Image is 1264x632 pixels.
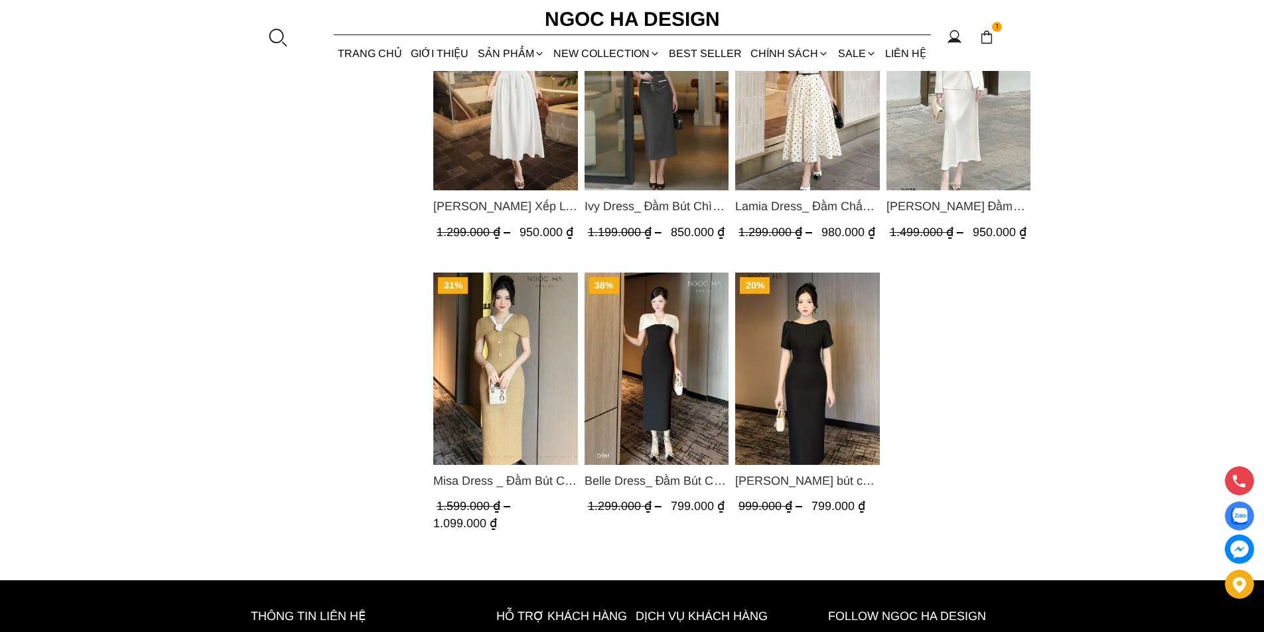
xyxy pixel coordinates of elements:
a: Product image - Misa Dress _ Đầm Bút Chì Vai Chờm Màu Be Đậm Phối Cổ Trắng Đính Hoa D725 [433,273,578,465]
div: Chính sách [746,36,833,71]
a: Link to Misa Dress _ Đầm Bút Chì Vai Chờm Màu Be Đậm Phối Cổ Trắng Đính Hoa D725 [433,472,578,490]
a: Link to Belle Dress_ Đầm Bút Chì Đen Phối Choàng Vai May Ly Màu Trắng Kèm Hoa D961 [584,472,729,490]
a: Link to Alice Dress_Đầm bút chì ,tay nụ hồng ,bồng đầu tay màu đen D727 [735,472,880,490]
a: GIỚI THIỆU [407,36,473,71]
a: TRANG CHỦ [334,36,407,71]
a: Product image - Belle Dress_ Đầm Bút Chì Đen Phối Choàng Vai May Ly Màu Trắng Kèm Hoa D961 [584,273,729,465]
span: [PERSON_NAME] Xếp Ly Xòe Khóa Đồng Màu Trắng D1006 [433,197,578,216]
span: 1.199.000 ₫ [587,225,664,239]
span: 950.000 ₫ [520,225,573,239]
span: 799.000 ₫ [670,499,724,513]
div: SẢN PHẨM [473,36,549,71]
a: Link to Ella Dress_Đầm Xếp Ly Xòe Khóa Đồng Màu Trắng D1006 [433,197,578,216]
a: SALE [833,36,880,71]
span: 999.000 ₫ [738,499,806,513]
a: LIÊN HỆ [880,36,930,71]
span: 1.499.000 ₫ [889,225,966,239]
a: BEST SELLER [665,36,746,71]
a: Ngoc Ha Design [533,3,732,35]
span: 1.299.000 ₫ [437,225,514,239]
span: Lamia Dress_ Đầm Chấm Bi Cổ Vest Màu Kem D1003 [735,197,880,216]
span: [PERSON_NAME] bút chì ,tay nụ hồng ,bồng đầu tay màu đen D727 [735,472,880,490]
a: Link to Lisa Dress_ Đầm Thun Ôm Kết Hợp Chân Váy Choàng Hông D975 [886,197,1030,216]
h6: Follow ngoc ha Design [828,607,1014,626]
img: img-CART-ICON-ksit0nf1 [979,30,994,44]
span: Ivy Dress_ Đầm Bút Chì Vai Chờm Màu Ghi Mix Cổ Trắng D1005 [584,197,729,216]
img: Display image [1231,508,1247,525]
a: Display image [1225,501,1254,531]
a: NEW COLLECTION [549,36,664,71]
a: messenger [1225,535,1254,564]
span: 1.299.000 ₫ [738,225,815,239]
span: [PERSON_NAME] Đầm Thun Ôm Kết Hợp Chân Váy Choàng Hông D975 [886,197,1030,216]
h6: hỗ trợ khách hàng [496,607,629,626]
a: Link to Ivy Dress_ Đầm Bút Chì Vai Chờm Màu Ghi Mix Cổ Trắng D1005 [584,197,729,216]
span: Misa Dress _ Đầm Bút Chì Vai Chờm Màu Be Đậm Phối Cổ Trắng Đính Hoa D725 [433,472,578,490]
a: Product image - Alice Dress_Đầm bút chì ,tay nụ hồng ,bồng đầu tay màu đen D727 [735,273,880,465]
span: 980.000 ₫ [821,225,875,239]
a: Link to Lamia Dress_ Đầm Chấm Bi Cổ Vest Màu Kem D1003 [735,197,880,216]
h6: thông tin liên hệ [251,607,466,626]
img: Misa Dress _ Đầm Bút Chì Vai Chờm Màu Be Đậm Phối Cổ Trắng Đính Hoa D725 [433,273,578,465]
span: 1 [992,22,1003,32]
img: Alice Dress_Đầm bút chì ,tay nụ hồng ,bồng đầu tay màu đen D727 [735,273,880,465]
span: 850.000 ₫ [670,225,724,239]
span: Belle Dress_ Đầm Bút Chì Đen Phối Choàng Vai May Ly Màu Trắng Kèm Hoa D961 [584,472,729,490]
span: 799.000 ₫ [811,499,865,513]
h6: Dịch vụ khách hàng [636,607,821,626]
img: Belle Dress_ Đầm Bút Chì Đen Phối Choàng Vai May Ly Màu Trắng Kèm Hoa D961 [584,273,729,465]
span: 1.299.000 ₫ [587,499,664,513]
span: 1.099.000 ₫ [433,517,497,530]
span: 950.000 ₫ [972,225,1026,239]
span: 1.599.000 ₫ [437,499,514,513]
